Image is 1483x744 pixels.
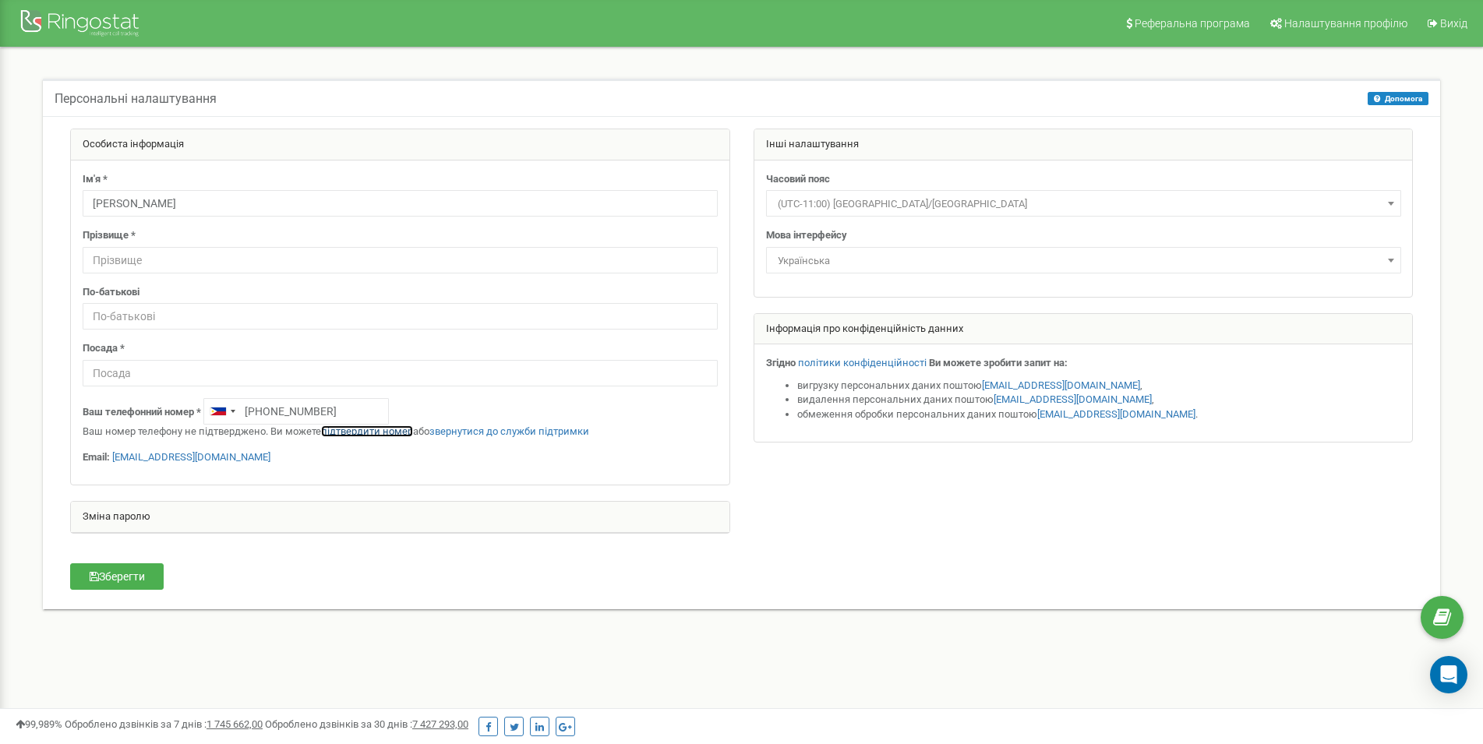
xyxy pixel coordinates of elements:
[1284,17,1407,30] span: Налаштування профілю
[83,285,139,300] label: По-батькові
[71,129,729,160] div: Особиста інформація
[797,379,1401,393] li: вигрузку персональних даних поштою ,
[1440,17,1467,30] span: Вихід
[798,357,927,368] a: політики конфіденційності
[16,718,62,730] span: 99,989%
[929,357,1068,368] strong: Ви можете зробити запит на:
[83,172,108,187] label: Ім'я *
[83,360,718,386] input: Посада
[65,718,263,730] span: Оброблено дзвінків за 7 днів :
[766,190,1401,217] span: (UTC-11:00) Pacific/Midway
[797,393,1401,407] li: видалення персональних даних поштою ,
[203,398,389,425] input: +1-800-555-55-55
[766,228,847,243] label: Мова інтерфейсу
[772,193,1396,215] span: (UTC-11:00) Pacific/Midway
[1037,408,1195,420] a: [EMAIL_ADDRESS][DOMAIN_NAME]
[766,247,1401,273] span: Українська
[429,425,589,437] a: звернутися до служби підтримки
[207,718,263,730] u: 1 745 662,00
[55,92,217,106] h5: Персональні налаштування
[83,405,201,420] label: Ваш телефонний номер *
[83,451,110,463] strong: Email:
[112,451,270,463] a: [EMAIL_ADDRESS][DOMAIN_NAME]
[982,379,1140,391] a: [EMAIL_ADDRESS][DOMAIN_NAME]
[83,341,125,356] label: Посада *
[321,425,413,437] a: підтвердити номер
[772,250,1396,272] span: Українська
[1135,17,1250,30] span: Реферальна програма
[71,502,729,533] div: Зміна паролю
[1430,656,1467,693] div: Open Intercom Messenger
[412,718,468,730] u: 7 427 293,00
[70,563,164,590] button: Зберегти
[83,247,718,273] input: Прізвище
[994,393,1152,405] a: [EMAIL_ADDRESS][DOMAIN_NAME]
[766,172,830,187] label: Часовий пояс
[1368,92,1428,105] button: Допомога
[204,399,240,424] div: Telephone country code
[83,303,718,330] input: По-батькові
[83,228,136,243] label: Прізвище *
[83,425,718,439] p: Ваш номер телефону не підтверджено. Ви можете або
[797,407,1401,422] li: обмеження обробки персональних даних поштою .
[754,314,1413,345] div: Інформація про конфіденційність данних
[766,357,796,368] strong: Згідно
[83,190,718,217] input: Ім'я
[265,718,468,730] span: Оброблено дзвінків за 30 днів :
[754,129,1413,160] div: Інші налаштування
